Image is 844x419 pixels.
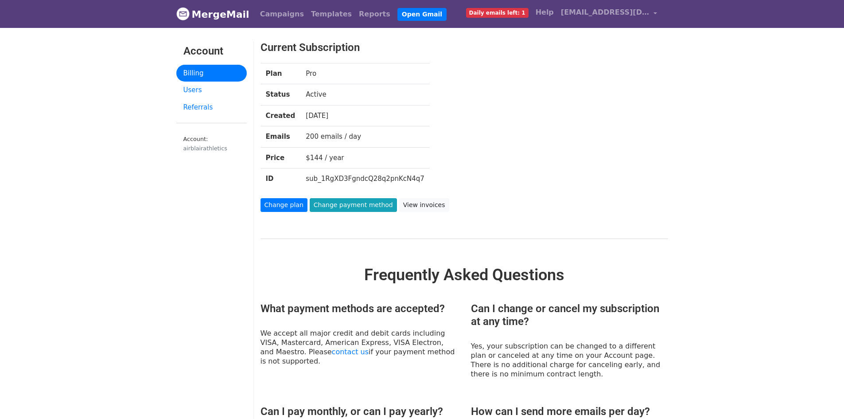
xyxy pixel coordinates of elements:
td: $144 / year [300,147,430,168]
p: We accept all major credit and debit cards including VISA, Mastercard, American Express, VISA Ele... [261,329,458,366]
th: Status [261,84,301,106]
th: Price [261,147,301,168]
h3: Current Subscription [261,41,633,54]
a: Open Gmail [397,8,447,21]
a: Change plan [261,198,307,212]
h3: Can I change or cancel my subscription at any time? [471,302,668,328]
a: Users [176,82,247,99]
span: Daily emails left: 1 [466,8,529,18]
th: ID [261,168,301,189]
th: Emails [261,126,301,148]
td: 200 emails / day [300,126,430,148]
h2: Frequently Asked Questions [261,266,668,285]
th: Plan [261,63,301,84]
a: contact us [332,348,369,356]
th: Created [261,105,301,126]
a: Change payment method [310,198,397,212]
td: Pro [300,63,430,84]
a: Reports [355,5,394,23]
h3: How can I send more emails per day? [471,405,668,418]
td: Active [300,84,430,106]
div: airblairathletics [183,144,240,153]
a: Billing [176,65,247,82]
span: [EMAIL_ADDRESS][DOMAIN_NAME] [561,7,650,18]
a: Referrals [176,99,247,116]
a: Campaigns [257,5,307,23]
a: Templates [307,5,355,23]
h3: Account [183,45,240,58]
a: Help [532,4,557,21]
td: sub_1RgXD3FgndcQ28q2pnKcN4q7 [300,168,430,189]
h3: Can I pay monthly, or can I pay yearly? [261,405,458,418]
img: MergeMail logo [176,7,190,20]
a: Daily emails left: 1 [463,4,532,21]
h3: What payment methods are accepted? [261,302,458,315]
td: [DATE] [300,105,430,126]
p: Yes, your subscription can be changed to a different plan or canceled at any time on your Account... [471,341,668,379]
small: Account: [183,136,240,153]
a: [EMAIL_ADDRESS][DOMAIN_NAME] [557,4,661,24]
a: View invoices [399,198,449,212]
a: MergeMail [176,5,249,23]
